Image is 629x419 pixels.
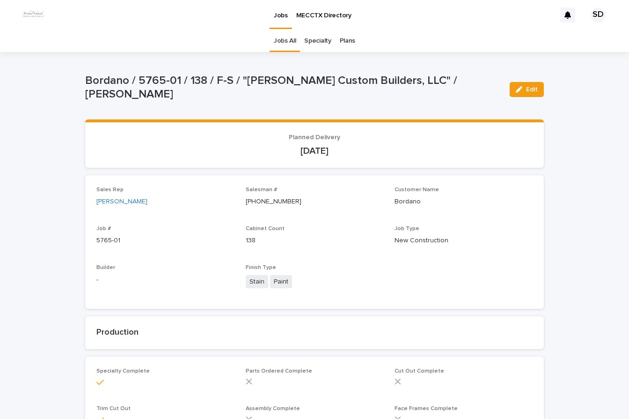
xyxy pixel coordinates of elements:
span: Salesman # [246,187,277,193]
span: Job Type [395,226,419,232]
span: Edit [526,86,538,93]
p: Bordano / 5765-01 / 138 / F-S / "[PERSON_NAME] Custom Builders, LLC" / [PERSON_NAME] [85,74,502,101]
p: [DATE] [96,145,533,157]
p: - [96,275,234,285]
span: Sales Rep [96,187,124,193]
a: Jobs All [274,30,296,52]
a: [PERSON_NAME] [96,197,147,207]
span: Builder [96,265,115,270]
span: Parts Ordered Complete [246,368,312,374]
p: 138 [246,236,384,246]
span: Paint [270,275,292,289]
span: Cut Out Complete [395,368,444,374]
span: Job # [96,226,111,232]
span: Cabinet Count [246,226,285,232]
span: Face Frames Complete [395,406,458,412]
span: Stain [246,275,268,289]
h2: Production [96,328,533,338]
span: Assembly Complete [246,406,300,412]
p: [PHONE_NUMBER] [246,197,384,207]
p: New Construction [395,236,533,246]
button: Edit [510,82,544,97]
a: Plans [340,30,355,52]
div: SD [591,7,606,22]
span: Trim Cut Out [96,406,131,412]
img: dhEtdSsQReaQtgKTuLrt [19,6,48,24]
span: Customer Name [395,187,439,193]
span: Planned Delivery [289,134,340,141]
a: Specialty [304,30,331,52]
p: 5765-01 [96,236,234,246]
span: Finish Type [246,265,276,270]
p: Bordano [395,197,533,207]
span: Specialty Complete [96,368,150,374]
